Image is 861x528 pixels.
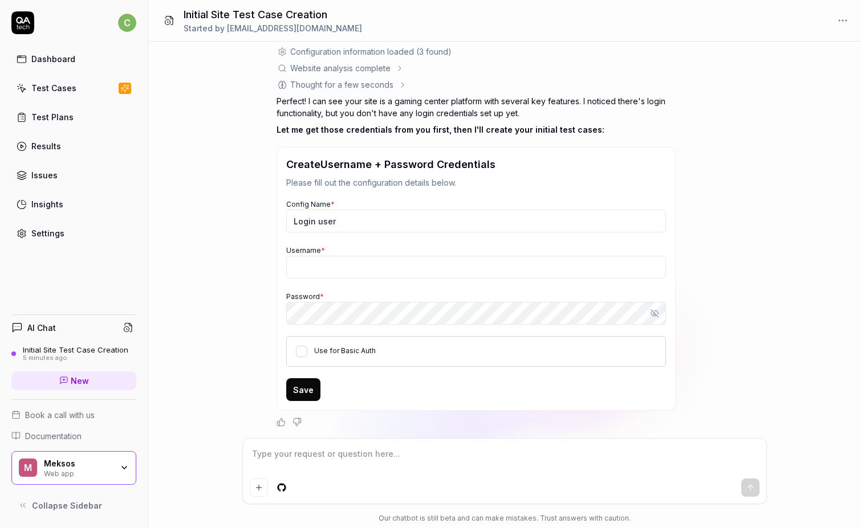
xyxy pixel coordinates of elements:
div: Initial Site Test Case Creation [23,345,128,354]
p: Please fill out the configuration details below. [286,177,666,189]
div: Dashboard [31,53,75,65]
label: Use for Basic Auth [314,346,376,355]
button: Collapse Sidebar [11,494,136,517]
span: Book a call with us [25,409,95,421]
p: Perfect! I can see your site is a gaming center platform with several key features. I noticed the... [277,95,676,119]
a: New [11,371,136,390]
label: Password [286,292,324,301]
a: Dashboard [11,48,136,70]
a: Issues [11,164,136,186]
a: Settings [11,222,136,244]
a: Insights [11,193,136,215]
div: Issues [31,169,58,181]
button: Negative feedback [293,418,302,427]
a: Results [11,135,136,157]
span: M [19,459,37,477]
div: Test Plans [31,111,74,123]
div: Website analysis complete [290,62,391,74]
span: Documentation [25,430,82,442]
div: Configuration information loaded (3 found) [290,46,452,58]
div: 5 minutes ago [23,354,128,362]
a: Test Cases [11,77,136,99]
button: Add attachment [250,478,268,497]
a: Documentation [11,430,136,442]
h1: Initial Site Test Case Creation [184,7,362,22]
div: Insights [31,198,63,210]
span: c [118,14,136,32]
input: My Config [286,210,666,232]
div: Test Cases [31,82,76,94]
div: Meksos [44,459,112,469]
button: Positive feedback [277,418,286,427]
h3: Create Username + Password Credentials [286,157,666,172]
a: Test Plans [11,106,136,128]
div: Thought for a few seconds [290,79,393,91]
div: Our chatbot is still beta and can make mistakes. Trust answers with caution. [242,513,767,523]
button: Save [286,378,320,401]
span: Let me get those credentials from you first, then I'll create your initial test cases: [277,125,604,134]
a: Book a call with us [11,409,136,421]
a: Initial Site Test Case Creation5 minutes ago [11,345,136,362]
button: c [118,11,136,34]
h4: AI Chat [27,322,56,334]
label: Username [286,246,325,255]
div: Started by [184,22,362,34]
div: Web app [44,468,112,477]
div: Settings [31,227,64,239]
div: Results [31,140,61,152]
button: MMeksosWeb app [11,451,136,485]
span: Collapse Sidebar [32,500,102,511]
label: Config Name [286,200,335,208]
span: [EMAIL_ADDRESS][DOMAIN_NAME] [227,23,362,33]
span: New [71,375,89,387]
